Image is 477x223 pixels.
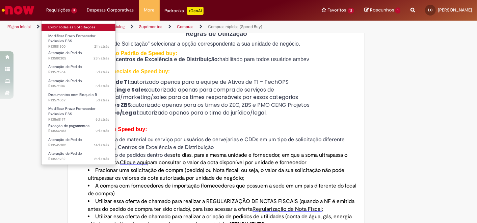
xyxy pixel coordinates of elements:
[364,7,400,14] a: Rascunhos
[96,83,109,89] span: 5d atrás
[48,83,109,89] span: R13571104
[348,8,354,14] span: 12
[132,101,310,109] span: autorizado apenas para os times do ZEC, ZBS e PMO CENG Projetos
[94,143,109,148] time: 17/09/2025 21:50:39
[48,92,97,97] span: Documentos com Bloqueio R
[42,105,116,120] a: Aberto R13568197 : Modificar Prazo Fornecedor Exclusivo PSS
[139,24,162,29] a: Suprimentos
[88,86,298,101] span: autorizado apenas para compra de serviços de commercial/marketing/sales para os times responsávei...
[395,7,400,14] span: 1
[94,44,109,49] time: 30/09/2025 12:42:09
[185,30,247,37] span: Regras de Utilização
[438,7,472,13] span: [PERSON_NAME]
[370,7,394,13] span: Rascunhos
[48,128,109,134] span: R13556983
[177,24,193,29] a: Compras
[96,98,109,103] span: 5d atrás
[48,64,82,69] span: Alteração de Pedido
[48,156,109,162] span: R13516932
[48,33,96,44] span: Modificar Prazo Fornecedor Exclusivo PSS
[96,128,109,133] time: 22/09/2025 20:51:04
[96,83,109,89] time: 26/09/2025 15:13:09
[96,117,109,122] time: 25/09/2025 17:20:42
[208,24,262,29] a: Compras rápidas (Speed Buy)
[187,7,204,15] p: +GenAi
[88,182,358,198] li: A compra com fornecedores de importação (fornecedores que possuem a sede em um país diferente do ...
[42,24,116,31] a: Exibir Todas as Solicitações
[165,7,204,15] div: Padroniza
[88,136,358,151] li: A compra de material ou serviço por usuários de cervejarias e CDDs em um tipo de solicitação dife...
[114,78,289,86] span: autorizado apenas para a equipe de Ativos de TI – TechOPS
[96,70,109,75] span: 5d atrás
[139,109,267,117] span: autorizado apenas para o time do jurídico/legal.
[90,56,219,62] span: Fábricas, centros de Excelência e de Distribuição:
[74,41,300,47] span: No campo “Tipo de Solicitação” selecionar a opção correspondente a sua unidade de negócio.
[42,91,116,104] a: Aberto R13571069 : Documentos com Bloqueio R
[96,86,148,94] strong: Marketing e Sales:
[88,151,358,167] li: A criação de pedidos dentro de
[48,56,109,61] span: R13580305
[48,70,109,75] span: R13571264
[88,198,358,213] li: Utilizar essa oferta de chamado para realizar a REGULARIZAÇÃO DE NOTAS FISCAIS (quando a NF é emi...
[96,98,109,103] time: 26/09/2025 15:08:42
[42,63,116,76] a: Aberto R13571264 : Alteração de Pedido
[94,44,109,49] span: 21h atrás
[48,151,82,156] span: Alteração de Pedido
[88,152,347,166] span: sete dias, para a mesma unidade e fornecedor, em que a soma ultrapassa o valor da cota.
[144,7,155,14] span: More
[120,159,147,166] a: Clique aqui
[96,117,109,122] span: 6d atrás
[1,3,35,17] img: ServiceNow
[147,159,307,166] span: para consultar o valor da cota disponível por unidade e fornecedor
[48,50,82,55] span: Alteração de Pedido
[94,56,109,61] time: 30/09/2025 10:04:56
[5,21,313,33] ul: Trilhas de página
[94,156,109,162] span: 21d atrás
[7,24,31,29] a: Página inicial
[90,69,170,74] span: Cotas especiais de Speed buy:
[48,117,109,122] span: R13568197
[94,143,109,148] span: 14d atrás
[90,50,177,56] span: Solicitação Padrão de Speed buy:
[41,20,116,165] ul: Requisições
[96,128,109,133] span: 9d atrás
[48,78,82,83] span: Alteração de Pedido
[42,150,116,163] a: Aberto R13516932 : Alteração de Pedido
[96,109,139,117] strong: Jurídico/Legal:
[42,136,116,149] a: Aberto R13545382 : Alteração de Pedido
[219,56,309,62] span: habilitado para todos usuários ambev
[46,7,70,14] span: Requisições
[71,8,77,14] span: 9
[42,32,116,47] a: Aberto R13581300 : Modificar Prazo Fornecedor Exclusivo PSS
[48,98,109,103] span: R13571069
[42,77,116,90] a: Aberto R13571104 : Alteração de Pedido
[87,7,134,14] span: Despesas Corporativas
[42,122,116,135] a: Aberto R13556983 : Exceção de pagamentos
[48,44,109,49] span: R13581300
[42,49,116,62] a: Aberto R13580305 : Alteração de Pedido
[94,56,109,61] span: 23h atrás
[88,167,358,182] li: Fracionar uma solicitação de compra (pedido) ou Nota fiscal, ou seja, o valor da sua solicitação ...
[94,156,109,162] time: 10/09/2025 16:52:55
[328,7,346,14] span: Favoritos
[96,70,109,75] time: 26/09/2025 15:39:01
[48,123,89,128] span: Exceção de pagamentos
[115,78,131,86] strong: de TI:
[48,143,109,148] span: R13545382
[48,137,82,142] span: Alteração de Pedido
[428,8,433,12] span: LC
[253,206,323,213] a: Regularização de Nota Fiscal;
[48,106,96,117] span: Modificar Prazo Fornecedor Exclusivo PSS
